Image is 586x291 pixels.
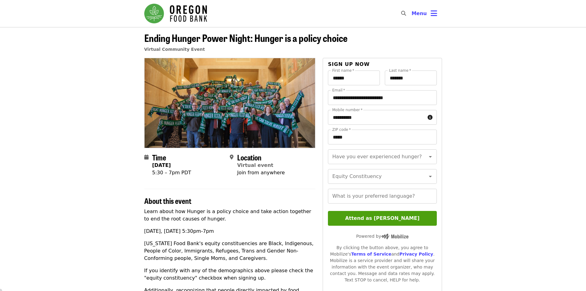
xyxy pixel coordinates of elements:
div: 5:30 – 7pm PDT [152,169,191,176]
p: Learn about how Hunger is a policy choice and take action together to end the root causes of hunger. [144,208,316,223]
input: First name [328,71,380,85]
strong: [DATE] [152,162,171,168]
div: By clicking the button above, you agree to Mobilize's and . Mobilize is a service provider and wi... [328,245,437,283]
a: Terms of Service [351,252,391,257]
i: bars icon [431,9,437,18]
button: Open [426,152,435,161]
label: First name [332,69,354,72]
img: Powered by Mobilize [381,234,409,239]
img: Ending Hunger Power Night: Hunger is a policy choice organized by Oregon Food Bank [145,58,315,148]
button: Attend as [PERSON_NAME] [328,211,437,226]
a: Privacy Policy [399,252,433,257]
i: map-marker-alt icon [230,154,233,160]
button: Toggle account menu [407,6,442,21]
input: Email [328,90,437,105]
i: circle-info icon [428,115,433,120]
p: [US_STATE] Food Bank's equity constituencies are Black, Indigenous, People of Color, Immigrants, ... [144,240,316,262]
span: Menu [412,10,427,16]
input: What is your preferred language? [328,189,437,204]
span: Time [152,152,166,163]
input: ZIP code [328,130,437,144]
span: Powered by [356,234,409,239]
span: Location [237,152,261,163]
img: Oregon Food Bank - Home [144,4,207,23]
i: calendar icon [144,154,149,160]
label: Last name [389,69,411,72]
a: Virtual event [237,162,273,168]
a: Virtual Community Event [144,47,205,52]
label: Mobile number [332,108,362,112]
i: search icon [401,10,406,16]
button: Open [426,172,435,181]
input: Search [410,6,415,21]
p: [DATE], [DATE] 5:30pm-7pm [144,228,316,235]
label: Email [332,88,345,92]
input: Last name [385,71,437,85]
p: If you identify with any of the demographics above please check the "equity constituency" checkbo... [144,267,316,282]
span: About this event [144,195,191,206]
span: Join from anywhere [237,170,285,176]
span: Sign up now [328,61,370,67]
label: ZIP code [332,128,351,131]
input: Mobile number [328,110,425,125]
span: Ending Hunger Power Night: Hunger is a policy choice [144,30,348,45]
